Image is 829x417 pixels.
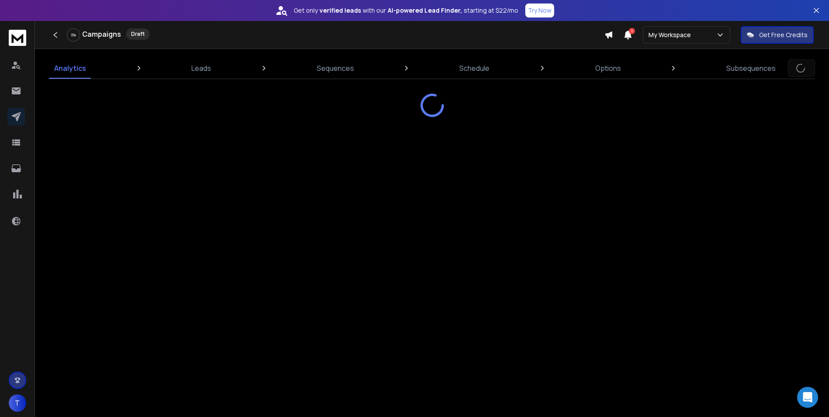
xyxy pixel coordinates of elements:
p: Options [595,63,621,73]
p: Analytics [54,63,86,73]
a: Analytics [49,58,91,79]
a: Schedule [454,58,495,79]
p: Get only with our starting at $22/mo [294,6,518,15]
p: My Workspace [649,31,694,39]
p: Get Free Credits [759,31,808,39]
strong: verified leads [319,6,361,15]
a: Options [590,58,626,79]
img: logo [9,30,26,46]
a: Subsequences [721,58,781,79]
button: Try Now [525,3,554,17]
h1: Campaigns [82,29,121,39]
a: Leads [186,58,216,79]
button: T [9,394,26,412]
button: Get Free Credits [741,26,814,44]
div: Open Intercom Messenger [797,387,818,408]
p: 0 % [71,32,76,38]
p: Leads [191,63,211,73]
div: Draft [126,28,149,40]
p: Subsequences [726,63,776,73]
a: Sequences [312,58,359,79]
p: Sequences [317,63,354,73]
p: Try Now [528,6,552,15]
strong: AI-powered Lead Finder, [388,6,462,15]
span: 1 [629,28,635,34]
p: Schedule [459,63,489,73]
